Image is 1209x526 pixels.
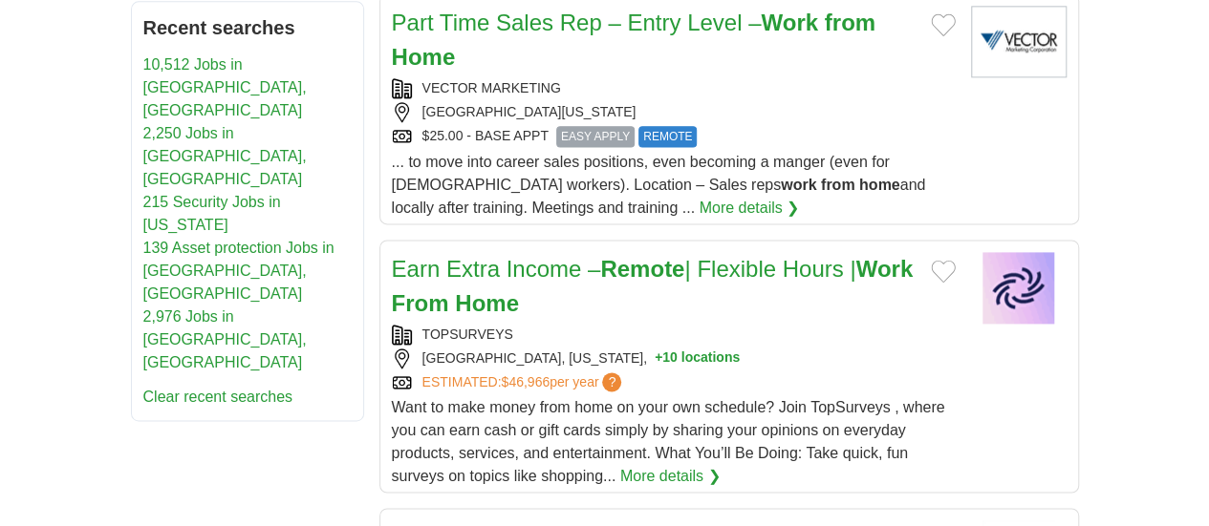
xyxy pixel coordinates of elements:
a: More details ❯ [699,197,799,220]
strong: From [392,290,449,316]
span: REMOTE [638,126,697,147]
a: 139 Asset protection Jobs in [GEOGRAPHIC_DATA], [GEOGRAPHIC_DATA] [143,240,335,302]
span: + [655,348,662,368]
strong: Home [392,44,456,70]
a: 10,512 Jobs in [GEOGRAPHIC_DATA], [GEOGRAPHIC_DATA] [143,56,307,118]
a: Earn Extra Income –Remote| Flexible Hours |Work From Home [392,256,914,316]
strong: from [825,10,875,35]
strong: work [781,177,816,193]
a: 215 Security Jobs in [US_STATE] [143,194,281,233]
a: ESTIMATED:$46,966per year? [422,372,626,392]
button: Add to favorite jobs [931,260,956,283]
strong: Work [761,10,818,35]
a: 2,250 Jobs in [GEOGRAPHIC_DATA], [GEOGRAPHIC_DATA] [143,125,307,187]
a: VECTOR MARKETING [422,80,561,95]
strong: Remote [600,256,684,282]
a: More details ❯ [620,465,721,488]
span: Want to make money from home on your own schedule? Join TopSurveys , where you can earn cash or g... [392,399,945,484]
h2: Recent searches [143,13,352,42]
a: Part Time Sales Rep – Entry Level –Work from Home [392,10,875,70]
button: Add to favorite jobs [931,13,956,36]
span: EASY APPLY [556,126,635,147]
strong: home [859,177,900,193]
span: $46,966 [501,374,550,389]
span: ... to move into career sales positions, even becoming a manger (even for [DEMOGRAPHIC_DATA] work... [392,154,926,216]
a: 2,976 Jobs in [GEOGRAPHIC_DATA], [GEOGRAPHIC_DATA] [143,308,307,370]
button: +10 locations [655,348,740,368]
a: Clear recent searches [143,389,293,405]
strong: from [821,177,855,193]
strong: Home [455,290,519,316]
strong: Work [856,256,914,282]
span: ? [602,372,621,391]
div: $25.00 - BASE APPT [392,126,956,147]
div: TOPSURVEYS [392,325,956,345]
img: Vector Marketing logo [971,6,1067,77]
div: [GEOGRAPHIC_DATA], [US_STATE], [392,348,956,368]
img: Company logo [971,252,1067,324]
div: [GEOGRAPHIC_DATA][US_STATE] [392,102,956,122]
